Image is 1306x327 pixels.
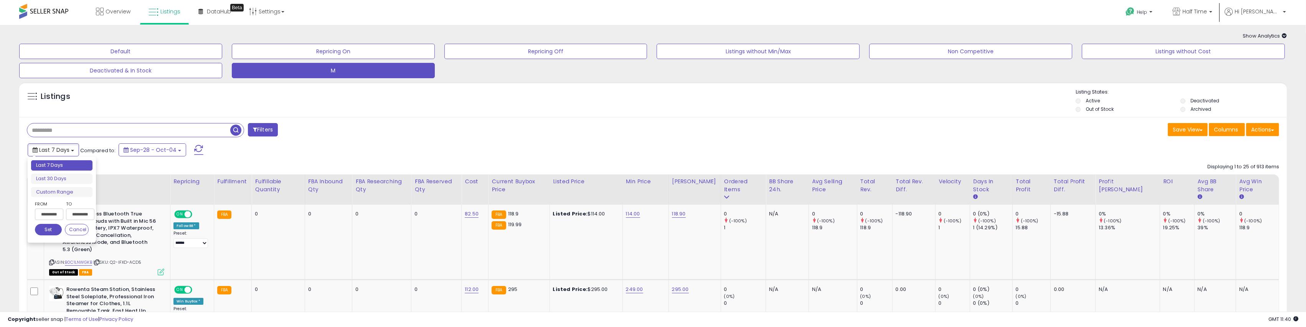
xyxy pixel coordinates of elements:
i: Get Help [1125,7,1135,16]
div: Fulfillable Quantity [255,177,301,194]
small: FBA [492,286,506,294]
div: $295.00 [553,286,617,293]
div: N/A [1198,286,1230,293]
div: Total Rev. [860,177,889,194]
div: 0% [1163,210,1194,217]
div: Repricing [173,177,211,186]
button: Last 7 Days [28,143,79,156]
small: (0%) [939,293,949,299]
div: N/A [1239,286,1273,293]
div: Fulfillment [217,177,248,186]
small: (-100%) [865,218,883,224]
div: 0 [860,286,892,293]
div: 13.36% [1099,224,1159,231]
small: FBA [492,210,506,219]
small: Days In Stock. [973,194,978,200]
small: (0%) [724,293,735,299]
small: (0%) [973,293,984,299]
span: Help [1137,9,1147,15]
div: Win BuyBox * [173,298,203,305]
div: $114.00 [553,210,617,217]
div: 0 [860,300,892,307]
a: 112.00 [465,286,479,293]
small: FBA [217,286,231,294]
div: 0 [255,286,299,293]
img: 41aopTfBjzL._SL40_.jpg [49,286,64,301]
b: Listed Price: [553,286,588,293]
div: Days In Stock [973,177,1009,194]
button: Listings without Cost [1082,44,1285,59]
h5: Listings [41,91,70,102]
span: DataHub [207,8,231,15]
div: Min Price [626,177,665,186]
label: From [35,200,62,208]
button: Listings without Min/Max [657,44,860,59]
span: | SKU: Q2-IFXD-ACD5 [93,259,141,265]
label: Deactivated [1190,97,1219,104]
div: Avg Selling Price [812,177,854,194]
button: Non Competitive [869,44,1072,59]
span: 295 [508,286,517,293]
div: Total Profit [1016,177,1047,194]
div: 0 [1016,286,1050,293]
div: 0.00 [1054,286,1090,293]
button: Columns [1209,123,1245,136]
small: (0%) [1016,293,1027,299]
div: N/A [769,286,803,293]
label: To [66,200,89,208]
div: 1 [939,224,970,231]
label: Out of Stock [1086,106,1114,112]
button: Actions [1246,123,1279,136]
b: Raycon Fitness Bluetooth True Wireless Earbuds with Built in Mic 56 Hours of Battery, IPX7 Waterp... [63,210,156,255]
div: ROI [1163,177,1191,186]
span: ON [175,211,185,218]
span: Columns [1214,126,1238,133]
span: 119.99 [508,221,522,228]
div: 0 [1016,210,1050,217]
div: 15.88 [1016,224,1050,231]
span: Show Analytics [1243,32,1287,39]
div: Listed Price [553,177,619,186]
span: Sep-28 - Oct-04 [130,146,177,154]
div: Total Profit Diff. [1054,177,1092,194]
button: Save View [1168,123,1208,136]
div: 0 [939,300,970,307]
span: Hi [PERSON_NAME] [1235,8,1281,15]
small: (-100%) [1104,218,1121,224]
div: 1 [724,224,766,231]
button: Set [35,224,62,235]
small: (-100%) [1203,218,1220,224]
div: 0 (0%) [973,300,1012,307]
a: Hi [PERSON_NAME] [1225,8,1286,25]
div: 39% [1198,224,1236,231]
div: 0 [939,286,970,293]
div: 0 [860,210,892,217]
div: Preset: [173,306,208,324]
div: -15.88 [1054,210,1090,217]
div: FBA inbound Qty [308,177,349,194]
div: Preset: [173,231,208,248]
div: 0 (0%) [973,210,1012,217]
div: [PERSON_NAME] [672,177,718,186]
li: Last 30 Days [31,174,92,184]
div: BB Share 24h. [769,177,806,194]
div: Current Buybox Price [492,177,546,194]
button: M [232,63,435,78]
div: seller snap | | [8,316,133,323]
small: FBA [492,221,506,230]
a: 295.00 [672,286,689,293]
div: ASIN: [49,210,164,274]
div: 0 [355,210,405,217]
div: Avg Win Price [1239,177,1276,194]
div: 0% [1198,210,1236,217]
div: -118.90 [896,210,930,217]
div: 0 [1239,210,1279,217]
a: Privacy Policy [99,315,133,323]
div: 0 [724,210,766,217]
div: 19.25% [1163,224,1194,231]
div: 0 [724,286,766,293]
small: Avg Win Price. [1239,194,1244,200]
small: (-100%) [729,218,747,224]
a: 118.90 [672,210,686,218]
button: Filters [248,123,278,136]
